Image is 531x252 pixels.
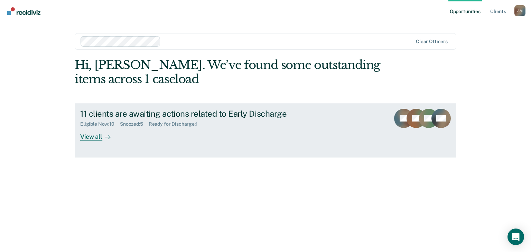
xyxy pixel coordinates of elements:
div: Ready for Discharge : 1 [149,121,203,127]
div: Eligible Now : 10 [80,121,120,127]
div: View all [80,127,119,140]
div: A M [514,5,525,16]
div: Open Intercom Messenger [507,229,524,245]
div: Hi, [PERSON_NAME]. We’ve found some outstanding items across 1 caseload [75,58,380,86]
div: 11 clients are awaiting actions related to Early Discharge [80,109,323,119]
button: Profile dropdown button [514,5,525,16]
a: 11 clients are awaiting actions related to Early DischargeEligible Now:10Snoozed:5Ready for Disch... [75,103,456,157]
div: Snoozed : 5 [120,121,149,127]
div: Clear officers [416,39,448,45]
img: Recidiviz [7,7,40,15]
